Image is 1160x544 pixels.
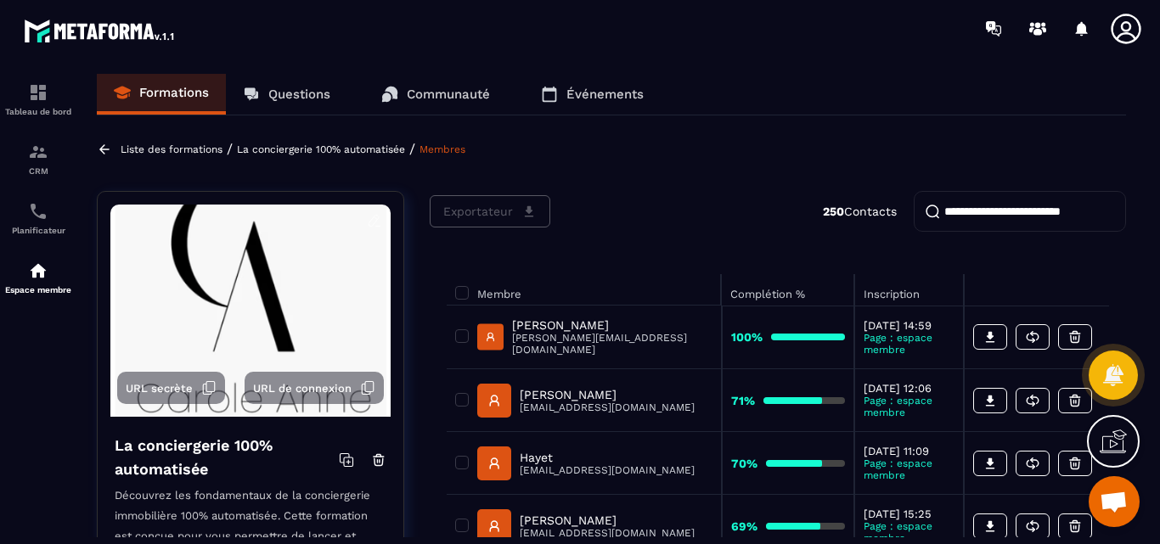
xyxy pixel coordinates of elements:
[864,382,954,395] p: [DATE] 12:06
[477,384,695,418] a: [PERSON_NAME][EMAIL_ADDRESS][DOMAIN_NAME]
[731,457,757,470] strong: 70%
[477,446,695,480] a: Hayet[EMAIL_ADDRESS][DOMAIN_NAME]
[722,274,854,306] th: Complétion %
[731,519,757,533] strong: 69%
[4,285,72,294] p: Espace membre
[512,332,712,356] p: [PERSON_NAME][EMAIL_ADDRESS][DOMAIN_NAME]
[115,434,339,481] h4: La conciergerie 100% automatisée
[477,318,712,356] a: [PERSON_NAME][PERSON_NAME][EMAIL_ADDRESS][DOMAIN_NAME]
[566,87,644,102] p: Événements
[864,395,954,418] p: Page : espace membre
[854,274,964,306] th: Inscription
[126,382,193,395] span: URL secrète
[520,464,695,476] p: [EMAIL_ADDRESS][DOMAIN_NAME]
[237,143,405,155] a: La conciergerie 100% automatisée
[407,87,490,102] p: Communauté
[4,248,72,307] a: automationsautomationsEspace membre
[4,188,72,248] a: schedulerschedulerPlanificateur
[24,15,177,46] img: logo
[4,129,72,188] a: formationformationCRM
[864,332,954,356] p: Page : espace membre
[139,85,209,100] p: Formations
[520,401,695,413] p: [EMAIL_ADDRESS][DOMAIN_NAME]
[447,274,722,306] th: Membre
[512,318,712,332] p: [PERSON_NAME]
[731,330,763,344] strong: 100%
[520,451,695,464] p: Hayet
[28,261,48,281] img: automations
[268,87,330,102] p: Questions
[420,143,465,155] a: Membres
[121,143,222,155] a: Liste des formations
[864,445,954,457] p: [DATE] 11:09
[117,372,225,404] button: URL secrète
[864,319,954,332] p: [DATE] 14:59
[823,205,844,218] strong: 250
[1089,476,1140,527] a: Ouvrir le chat
[864,520,954,544] p: Page : espace membre
[731,394,755,407] strong: 71%
[409,141,415,157] span: /
[110,205,391,417] img: background
[864,508,954,520] p: [DATE] 15:25
[864,457,954,481] p: Page : espace membre
[520,527,695,539] p: [EMAIL_ADDRESS][DOMAIN_NAME]
[4,226,72,235] p: Planificateur
[364,74,507,115] a: Communauté
[227,141,233,157] span: /
[28,201,48,222] img: scheduler
[524,74,661,115] a: Événements
[28,82,48,103] img: formation
[245,372,384,404] button: URL de connexion
[4,70,72,129] a: formationformationTableau de bord
[253,382,352,395] span: URL de connexion
[28,142,48,162] img: formation
[520,513,695,527] p: [PERSON_NAME]
[226,74,347,115] a: Questions
[4,107,72,116] p: Tableau de bord
[520,388,695,401] p: [PERSON_NAME]
[823,205,897,218] p: Contacts
[97,74,226,115] a: Formations
[477,509,695,543] a: [PERSON_NAME][EMAIL_ADDRESS][DOMAIN_NAME]
[4,166,72,176] p: CRM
